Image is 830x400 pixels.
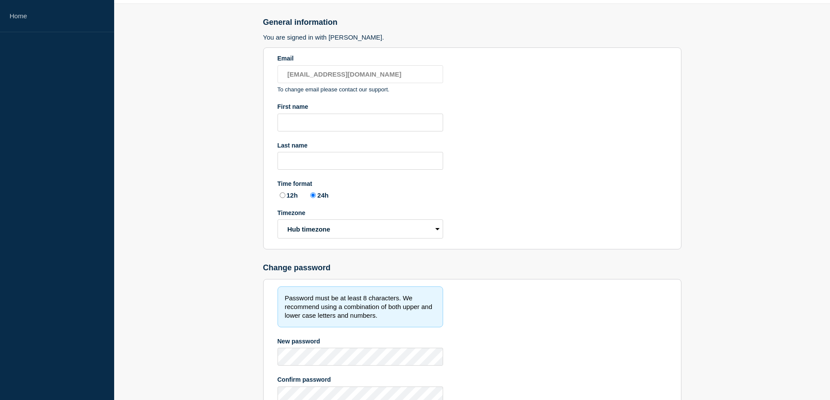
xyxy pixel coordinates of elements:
input: First name [278,114,443,131]
label: 24h [308,191,329,199]
div: Password must be at least 8 characters. We recommend using a combination of both upper and lower ... [278,286,443,327]
div: First name [278,103,443,110]
input: 24h [310,192,316,198]
div: Time format [278,180,443,187]
div: Confirm password [278,376,443,383]
div: Email [278,55,443,62]
input: Email [278,65,443,83]
h3: You are signed in with [PERSON_NAME]. [263,34,681,41]
input: 12h [280,192,285,198]
input: New password [278,348,443,366]
div: New password [278,338,443,345]
input: Last name [278,152,443,170]
h2: General information [263,18,681,27]
p: To change email please contact our support. [278,86,443,93]
div: Last name [278,142,443,149]
h2: Change password [263,263,681,272]
div: Timezone [278,209,443,216]
label: 12h [278,191,298,199]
